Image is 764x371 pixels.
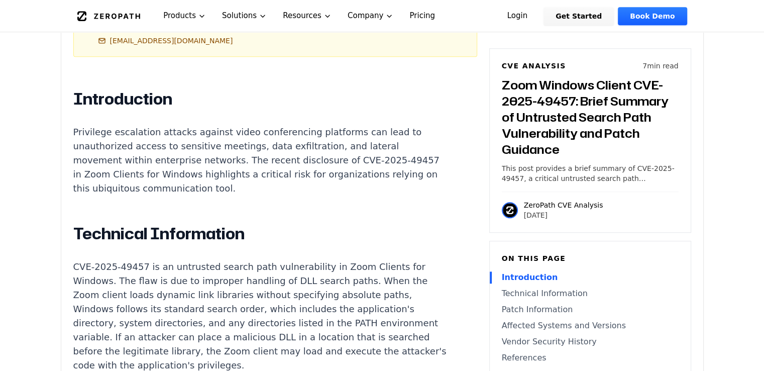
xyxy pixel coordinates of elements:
p: This post provides a brief summary of CVE-2025-49457, a critical untrusted search path vulnerabil... [502,163,679,183]
p: Privilege escalation attacks against video conferencing platforms can lead to unauthorized access... [73,125,447,196]
a: Introduction [502,271,679,284]
a: References [502,352,679,364]
h6: On this page [502,253,679,263]
a: [EMAIL_ADDRESS][DOMAIN_NAME] [98,36,233,46]
img: ZeroPath CVE Analysis [502,202,518,218]
a: Vendor Security History [502,336,679,348]
a: Technical Information [502,288,679,300]
a: Patch Information [502,304,679,316]
p: 7 min read [642,61,678,71]
p: [DATE] [524,210,603,220]
h3: Zoom Windows Client CVE-2025-49457: Brief Summary of Untrusted Search Path Vulnerability and Patc... [502,77,679,157]
a: Get Started [543,7,614,25]
h2: Technical Information [73,224,447,244]
p: ZeroPath CVE Analysis [524,200,603,210]
a: Book Demo [618,7,687,25]
a: Affected Systems and Versions [502,320,679,332]
h2: Introduction [73,89,447,109]
h6: CVE Analysis [502,61,566,71]
a: Login [495,7,540,25]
